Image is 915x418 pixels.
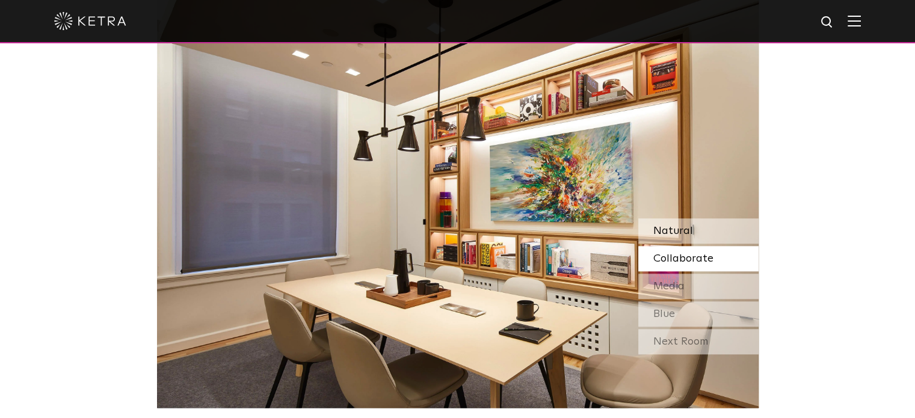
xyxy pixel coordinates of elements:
span: Media [653,281,685,292]
span: Collaborate [653,253,713,264]
span: Natural [653,226,693,236]
div: Next Room [638,329,759,354]
img: search icon [820,15,835,30]
img: Hamburger%20Nav.svg [848,15,861,26]
img: ketra-logo-2019-white [54,12,126,30]
span: Blue [653,309,675,319]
